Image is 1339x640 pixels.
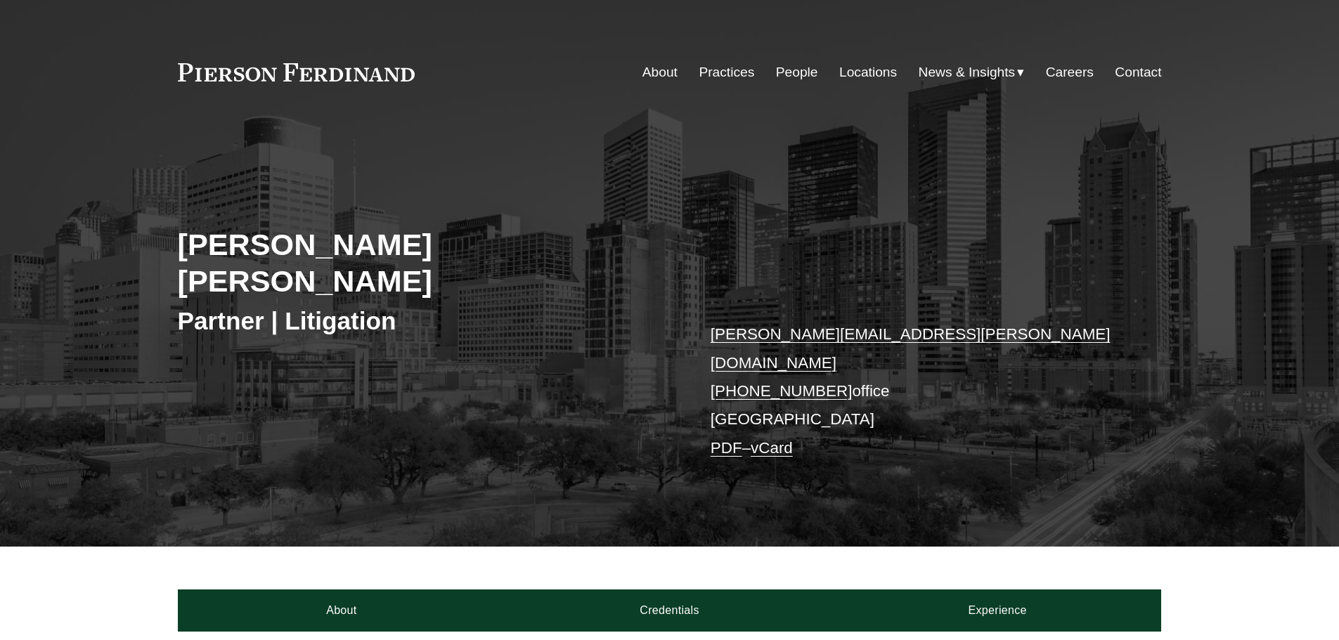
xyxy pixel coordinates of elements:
[919,60,1016,85] span: News & Insights
[711,325,1111,371] a: [PERSON_NAME][EMAIL_ADDRESS][PERSON_NAME][DOMAIN_NAME]
[776,59,818,86] a: People
[834,589,1162,632] a: Experience
[178,589,506,632] a: About
[1115,59,1161,86] a: Contact
[178,226,670,300] h2: [PERSON_NAME] [PERSON_NAME]
[642,59,678,86] a: About
[711,320,1120,462] p: office [GEOGRAPHIC_DATA] –
[178,306,670,337] h3: Partner | Litigation
[505,589,834,632] a: Credentials
[699,59,754,86] a: Practices
[751,439,793,457] a: vCard
[839,59,897,86] a: Locations
[711,439,742,457] a: PDF
[711,382,853,400] a: [PHONE_NUMBER]
[1046,59,1094,86] a: Careers
[919,59,1025,86] a: folder dropdown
